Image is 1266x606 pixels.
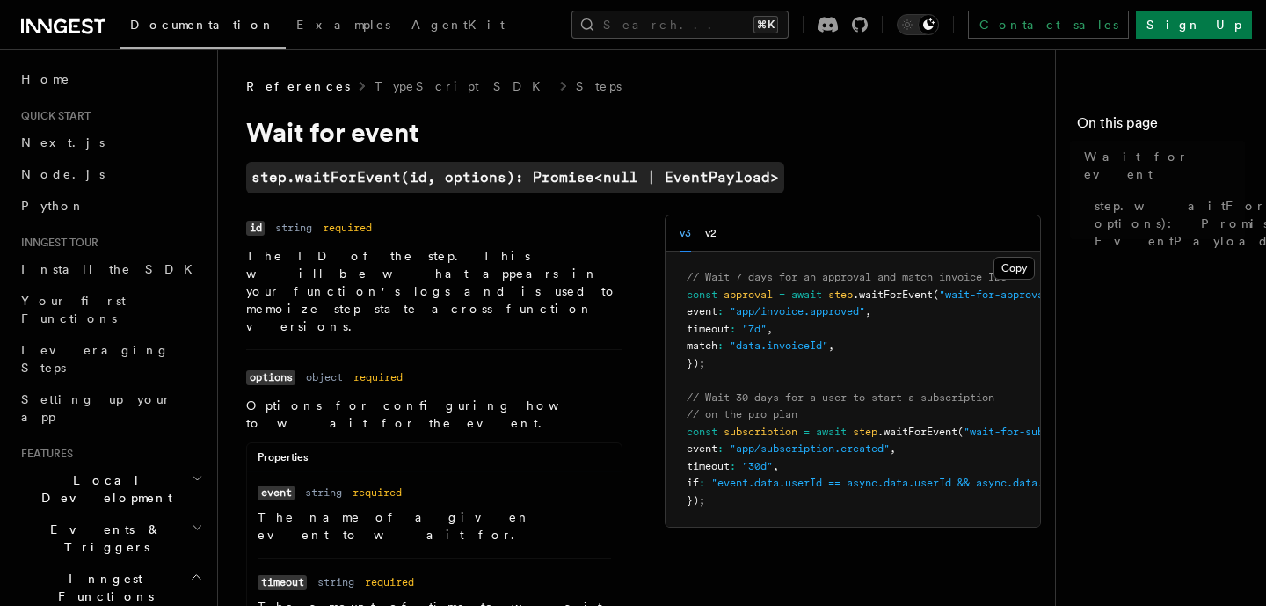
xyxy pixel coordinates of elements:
span: , [767,323,773,335]
span: Wait for event [1084,148,1245,183]
span: .waitForEvent [877,426,957,438]
button: Toggle dark mode [897,14,939,35]
button: Local Development [14,464,207,514]
code: id [246,221,265,236]
h4: On this page [1077,113,1245,141]
span: "wait-for-subscription" [964,426,1105,438]
a: Examples [286,5,401,47]
button: Copy [993,257,1035,280]
span: Local Development [14,471,192,507]
span: await [791,288,822,301]
span: : [730,460,736,472]
a: Contact sales [968,11,1129,39]
button: Events & Triggers [14,514,207,563]
p: Options for configuring how to wait for the event. [246,397,622,432]
span: : [717,442,724,455]
span: // Wait 30 days for a user to start a subscription [687,391,994,404]
span: step [828,288,853,301]
span: Home [21,70,70,88]
span: "app/invoice.approved" [730,305,865,318]
a: Steps [576,77,622,95]
span: Examples [296,18,390,32]
span: event [687,442,717,455]
a: step.waitForEvent(id, options): Promise<null | EventPayload> [246,162,784,193]
span: "30d" [742,460,773,472]
span: Next.js [21,135,105,150]
span: "wait-for-approval" [939,288,1056,301]
span: , [773,460,779,472]
span: Python [21,199,85,213]
a: Wait for event [1077,141,1245,190]
h1: Wait for event [246,116,949,148]
span: References [246,77,350,95]
a: Your first Functions [14,285,207,334]
span: }); [687,494,705,507]
span: Setting up your app [21,392,172,424]
span: = [779,288,785,301]
span: Events & Triggers [14,521,192,556]
a: Sign Up [1136,11,1252,39]
span: step [853,426,877,438]
dd: required [365,575,414,589]
span: // on the pro plan [687,408,797,420]
p: The ID of the step. This will be what appears in your function's logs and is used to memoize step... [246,247,622,335]
a: TypeScript SDK [375,77,551,95]
span: ( [933,288,939,301]
span: "data.invoiceId" [730,340,828,352]
span: Leveraging Steps [21,343,170,375]
a: Next.js [14,127,207,158]
span: Inngest Functions [14,570,190,605]
span: : [699,477,705,489]
button: v2 [705,215,717,252]
a: step.waitForEvent(id, options): Promise<null | EventPayload> [1088,190,1245,257]
button: v3 [680,215,691,252]
button: Search...⌘K [571,11,789,39]
span: const [687,426,717,438]
code: timeout [258,575,307,590]
dd: string [317,575,354,589]
div: Properties [247,450,622,472]
span: , [865,305,871,318]
span: = [804,426,810,438]
span: approval [724,288,773,301]
span: "7d" [742,323,767,335]
span: .waitForEvent [853,288,933,301]
span: Quick start [14,109,91,123]
span: Install the SDK [21,262,203,276]
span: : [717,340,724,352]
span: AgentKit [411,18,505,32]
a: Setting up your app [14,383,207,433]
span: event [687,305,717,318]
span: ( [957,426,964,438]
span: match [687,340,717,352]
a: Python [14,190,207,222]
span: timeout [687,460,730,472]
dd: required [353,486,402,500]
span: if [687,477,699,489]
span: Features [14,447,73,461]
span: const [687,288,717,301]
span: // Wait 7 days for an approval and match invoice IDs [687,271,1007,283]
code: event [258,486,295,500]
span: "event.data.userId == async.data.userId && async.data.billing_plan == 'pro'" [711,477,1179,489]
span: , [828,340,834,352]
p: The name of a given event to wait for. [258,508,611,544]
span: subscription [724,426,797,438]
code: options [246,370,295,385]
span: "app/subscription.created" [730,442,890,455]
a: AgentKit [401,5,515,47]
dd: string [275,221,312,235]
span: Inngest tour [14,236,98,250]
span: : [717,305,724,318]
span: Your first Functions [21,294,126,325]
a: Documentation [120,5,286,49]
dd: object [306,370,343,384]
a: Install the SDK [14,253,207,285]
dd: required [353,370,403,384]
dd: required [323,221,372,235]
a: Home [14,63,207,95]
span: Node.js [21,167,105,181]
a: Node.js [14,158,207,190]
span: }); [687,357,705,369]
